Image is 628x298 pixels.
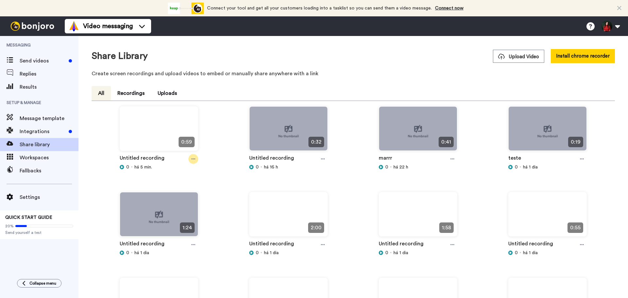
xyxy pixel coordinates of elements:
a: Untitled recording [120,240,165,250]
a: Untitled recording [379,240,424,250]
span: 0:41 [439,137,454,147]
div: há 1 dia [508,164,587,170]
span: Share library [20,141,78,149]
span: Workspaces [20,154,78,162]
span: Collapse menu [29,281,56,286]
p: Create screen recordings and upload videos to embed or manually share anywhere with a link [92,70,615,78]
span: 0 [126,164,129,170]
img: no-thumbnail.jpg [120,192,198,242]
div: há 1 dia [508,250,587,256]
img: d4218285-66c8-4fd6-b9e5-7487127ae6cf.jpg [379,192,457,242]
img: bj-logo-header-white.svg [8,22,57,31]
div: há 16 h [249,164,328,170]
span: 20% [5,223,14,229]
a: teste [508,154,521,164]
img: 9cc9af5d-d390-4dcd-8227-fe913fe4af28.jpg [250,192,327,242]
span: Message template [20,114,78,122]
a: Connect now [435,6,463,10]
img: no-thumbnail.jpg [250,107,327,156]
span: 1:58 [439,222,454,233]
span: 0 [126,250,129,256]
button: Recordings [111,86,151,100]
button: Install chrome recorder [551,49,615,63]
button: All [92,86,111,100]
img: no-thumbnail.jpg [509,107,586,156]
button: Upload Video [493,50,544,63]
button: Uploads [151,86,183,100]
div: há 22 h [379,164,457,170]
span: Send yourself a test [5,230,73,235]
span: 0 [385,250,388,256]
h1: Share Library [92,51,148,61]
div: há 5 min. [120,164,198,170]
span: Integrations [20,128,66,135]
span: Video messaging [83,22,133,31]
span: 0 [385,164,388,170]
span: 0:59 [179,137,195,147]
a: Untitled recording [249,240,294,250]
span: Settings [20,193,78,201]
div: há 1 dia [249,250,328,256]
span: 0:55 [567,222,583,233]
span: Send videos [20,57,66,65]
a: Untitled recording [120,154,165,164]
span: 0:19 [568,137,583,147]
span: 2:00 [308,222,324,233]
span: 1:24 [180,222,195,233]
a: marrr [379,154,392,164]
img: 506733a8-cdc3-4d21-9670-a934788176e8.jpg [509,192,586,242]
span: 0 [256,164,259,170]
span: 0:32 [308,137,324,147]
button: Collapse menu [17,279,61,288]
span: Upload Video [498,53,539,60]
div: animation [168,3,204,14]
div: há 1 dia [120,250,198,256]
span: Replies [20,70,78,78]
img: no-thumbnail.jpg [379,107,457,156]
span: QUICK START GUIDE [5,215,52,220]
span: 0 [256,250,259,256]
span: 0 [515,250,518,256]
span: 0 [515,164,518,170]
a: Untitled recording [249,154,294,164]
div: há 1 dia [379,250,457,256]
span: Connect your tool and get all your customers loading into a tasklist so you can send them a video... [207,6,432,10]
span: Results [20,83,78,91]
img: e2e3eb73-b248-40fd-a0c2-7a8b03f2abb2.jpg [120,107,198,156]
a: Untitled recording [508,240,553,250]
span: Fallbacks [20,167,78,175]
img: vm-color.svg [69,21,79,31]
